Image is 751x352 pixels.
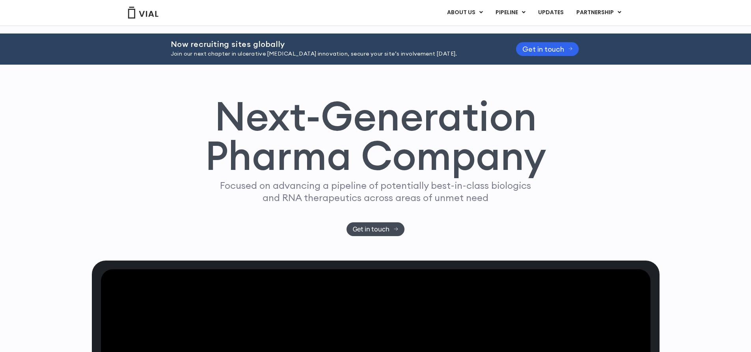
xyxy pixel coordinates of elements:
[532,6,570,19] a: UPDATES
[205,96,546,176] h1: Next-Generation Pharma Company
[353,226,389,232] span: Get in touch
[522,46,564,52] span: Get in touch
[489,6,531,19] a: PIPELINEMenu Toggle
[171,50,496,58] p: Join our next chapter in ulcerative [MEDICAL_DATA] innovation, secure your site’s involvement [DA...
[217,179,535,204] p: Focused on advancing a pipeline of potentially best-in-class biologics and RNA therapeutics acros...
[127,7,159,19] img: Vial Logo
[516,42,579,56] a: Get in touch
[570,6,628,19] a: PARTNERSHIPMenu Toggle
[347,222,404,236] a: Get in touch
[441,6,489,19] a: ABOUT USMenu Toggle
[171,40,496,48] h2: Now recruiting sites globally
